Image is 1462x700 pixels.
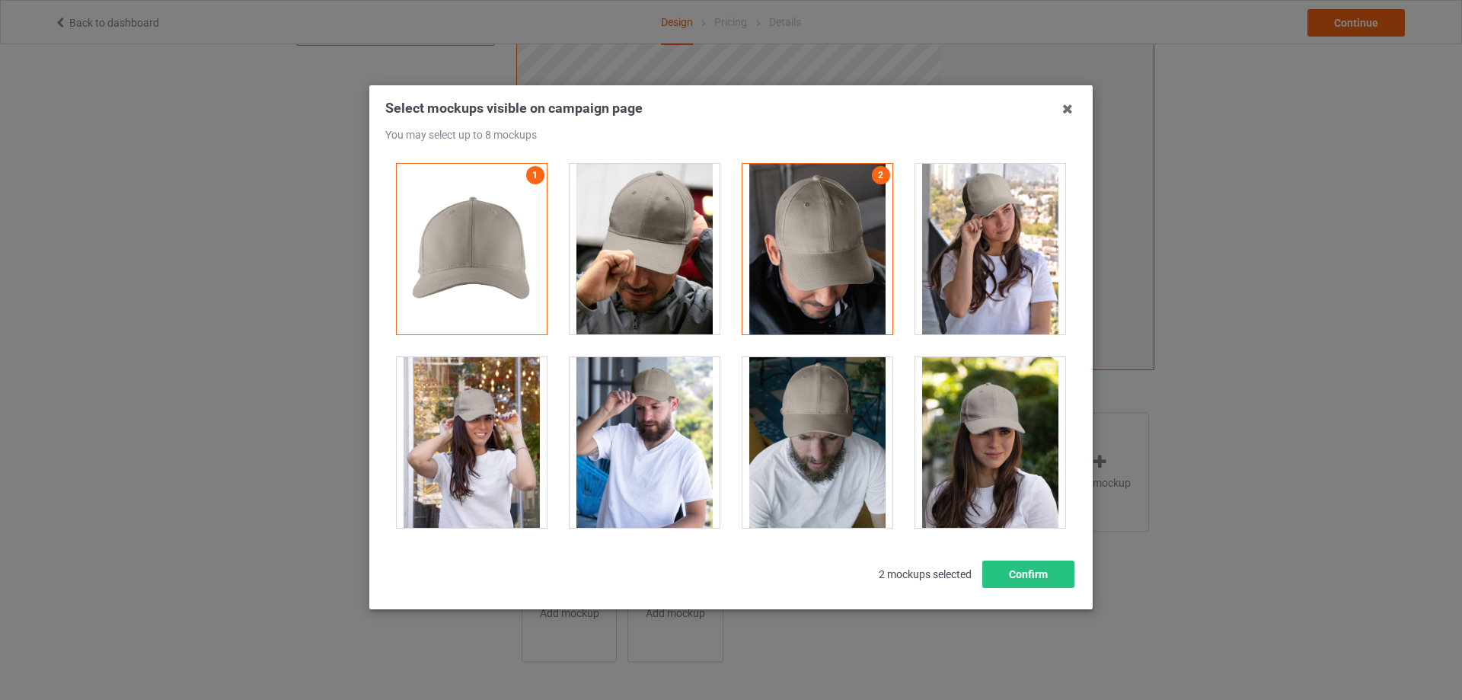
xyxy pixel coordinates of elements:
span: Select mockups visible on campaign page [385,100,643,116]
span: 2 mockups selected [868,558,982,591]
a: 1 [526,166,544,184]
a: 2 [872,166,890,184]
button: Confirm [982,561,1074,588]
span: You may select up to 8 mockups [385,129,537,141]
